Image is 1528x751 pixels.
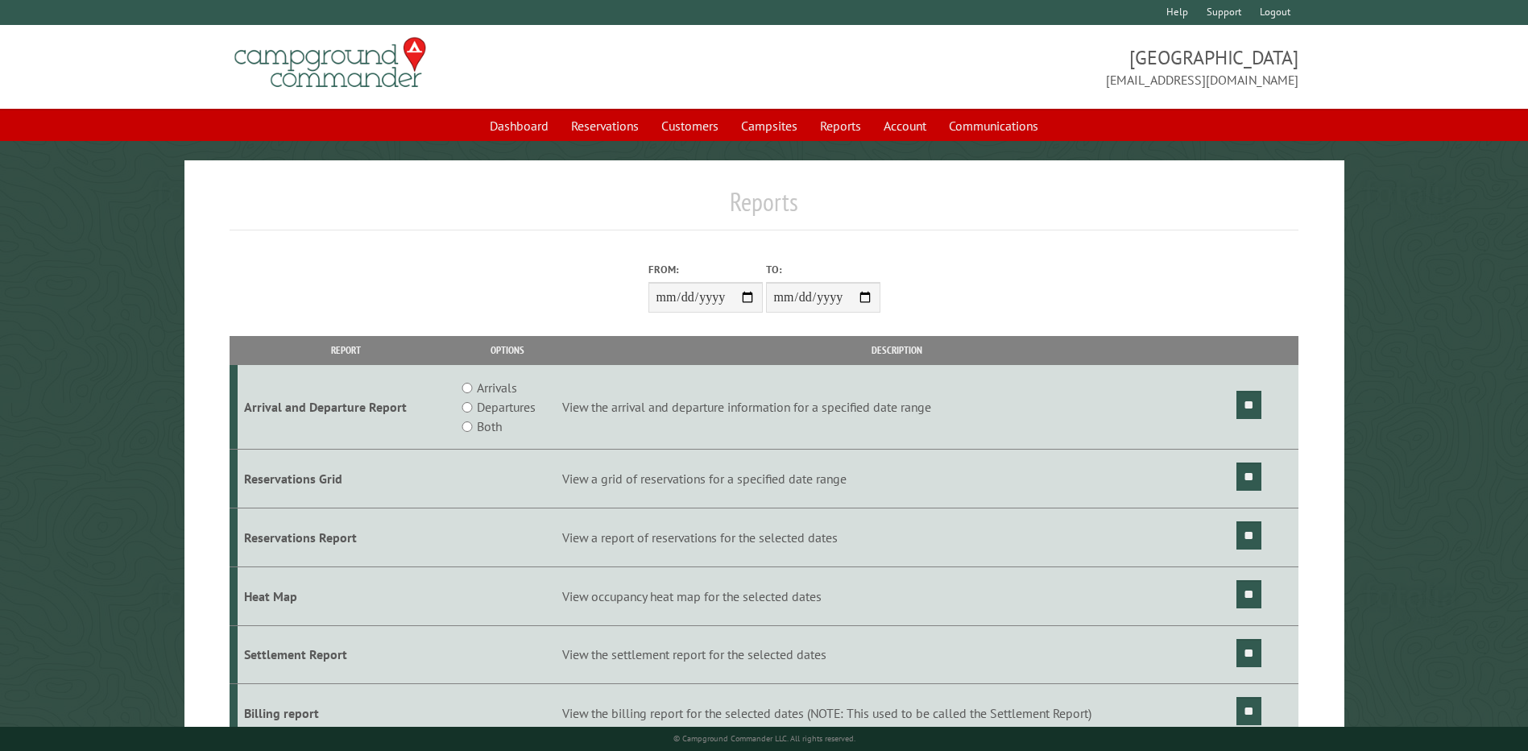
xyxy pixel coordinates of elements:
[939,110,1048,141] a: Communications
[560,450,1234,508] td: View a grid of reservations for a specified date range
[673,733,855,744] small: © Campground Commander LLC. All rights reserved.
[560,365,1234,450] td: View the arrival and departure information for a specified date range
[731,110,807,141] a: Campsites
[560,566,1234,625] td: View occupancy heat map for the selected dates
[766,262,880,277] label: To:
[477,417,502,436] label: Both
[230,186,1298,230] h1: Reports
[560,336,1234,364] th: Description
[454,336,559,364] th: Options
[238,625,454,684] td: Settlement Report
[477,378,517,397] label: Arrivals
[648,262,763,277] label: From:
[238,684,454,743] td: Billing report
[652,110,728,141] a: Customers
[477,397,536,417] label: Departures
[560,625,1234,684] td: View the settlement report for the selected dates
[480,110,558,141] a: Dashboard
[764,44,1298,89] span: [GEOGRAPHIC_DATA] [EMAIL_ADDRESS][DOMAIN_NAME]
[238,365,454,450] td: Arrival and Departure Report
[561,110,648,141] a: Reservations
[874,110,936,141] a: Account
[560,508,1234,566] td: View a report of reservations for the selected dates
[238,566,454,625] td: Heat Map
[238,336,454,364] th: Report
[238,508,454,566] td: Reservations Report
[560,684,1234,743] td: View the billing report for the selected dates (NOTE: This used to be called the Settlement Report)
[810,110,871,141] a: Reports
[230,31,431,94] img: Campground Commander
[238,450,454,508] td: Reservations Grid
